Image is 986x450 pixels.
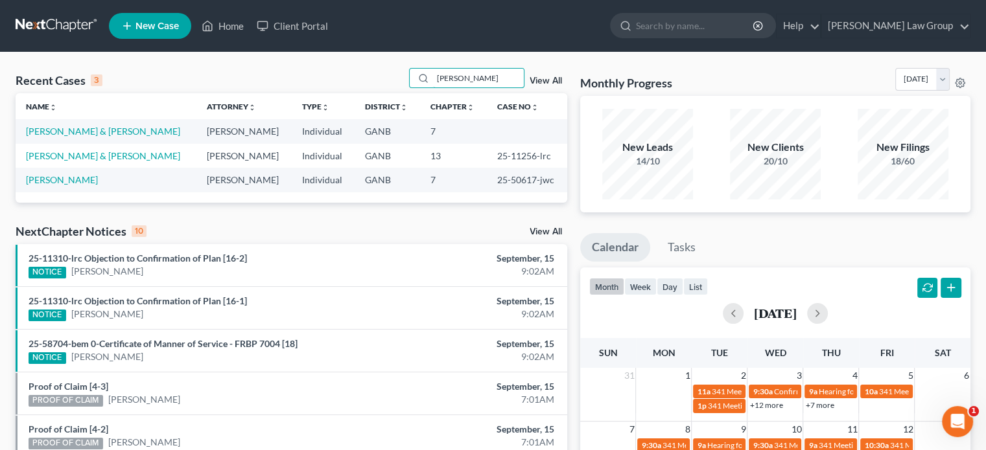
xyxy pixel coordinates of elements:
[29,338,298,349] a: 25-58704-bem 0-Certificate of Manner of Service - FRBP 7004 [18]
[355,119,420,143] td: GANB
[292,119,355,143] td: Individual
[195,14,250,38] a: Home
[132,225,147,237] div: 10
[657,278,683,295] button: day
[302,102,329,111] a: Typeunfold_more
[400,104,408,111] i: unfold_more
[530,227,562,236] a: View All
[580,75,672,91] h3: Monthly Progress
[697,387,710,396] span: 11a
[91,74,102,86] div: 3
[749,400,782,410] a: +12 more
[589,278,624,295] button: month
[530,76,562,85] a: View All
[858,140,948,155] div: New Filings
[71,308,143,321] a: [PERSON_NAME]
[851,368,858,383] span: 4
[808,440,817,450] span: 9a
[845,422,858,437] span: 11
[388,380,554,393] div: September, 15
[864,440,888,450] span: 10:30a
[388,350,554,363] div: 9:02AM
[29,253,247,264] a: 25-11310-lrc Objection to Confirmation of Plan [16-2]
[108,393,180,406] a: [PERSON_NAME]
[29,438,103,449] div: PROOF OF CLAIM
[420,144,487,168] td: 13
[388,252,554,265] div: September, 15
[497,102,539,111] a: Case Nounfold_more
[641,440,661,450] span: 9:30a
[730,140,821,155] div: New Clients
[821,14,970,38] a: [PERSON_NAME] Law Group
[467,104,475,111] i: unfold_more
[773,440,890,450] span: 341 Meeting for [PERSON_NAME]
[420,168,487,192] td: 7
[602,140,693,155] div: New Leads
[250,14,335,38] a: Client Portal
[795,368,803,383] span: 3
[388,295,554,308] div: September, 15
[135,21,179,31] span: New Case
[773,387,922,396] span: Confirmation Hearing for [PERSON_NAME]
[963,368,970,383] span: 6
[711,347,728,358] span: Tue
[683,368,691,383] span: 1
[388,436,554,449] div: 7:01AM
[683,422,691,437] span: 8
[388,393,554,406] div: 7:01AM
[818,387,970,396] span: Hearing for Kannathaporn [PERSON_NAME]
[388,308,554,321] div: 9:02AM
[968,406,979,416] span: 1
[49,104,57,111] i: unfold_more
[602,155,693,168] div: 14/10
[196,168,291,192] td: [PERSON_NAME]
[71,350,143,363] a: [PERSON_NAME]
[808,387,817,396] span: 9a
[206,102,255,111] a: Attorneyunfold_more
[662,440,847,450] span: 341 Meeting for [PERSON_NAME] & [PERSON_NAME]
[433,69,524,87] input: Search by name...
[420,119,487,143] td: 7
[29,381,108,392] a: Proof of Claim [4-3]
[656,233,707,262] a: Tasks
[365,102,408,111] a: Districtunfold_more
[292,168,355,192] td: Individual
[683,278,708,295] button: list
[707,401,824,411] span: 341 Meeting for [PERSON_NAME]
[26,150,180,161] a: [PERSON_NAME] & [PERSON_NAME]
[880,347,893,358] span: Fri
[487,168,567,192] td: 25-50617-jwc
[628,422,635,437] span: 7
[26,102,57,111] a: Nameunfold_more
[697,440,705,450] span: 9a
[906,368,914,383] span: 5
[754,306,797,320] h2: [DATE]
[430,102,475,111] a: Chapterunfold_more
[764,347,786,358] span: Wed
[739,422,747,437] span: 9
[487,144,567,168] td: 25-11256-lrc
[196,119,291,143] td: [PERSON_NAME]
[292,144,355,168] td: Individual
[652,347,675,358] span: Mon
[711,387,828,396] span: 341 Meeting for [PERSON_NAME]
[942,406,973,437] iframe: Intercom live chat
[29,423,108,434] a: Proof of Claim [4-2]
[196,144,291,168] td: [PERSON_NAME]
[636,14,755,38] input: Search by name...
[697,401,706,411] span: 1p
[388,265,554,278] div: 9:02AM
[26,126,180,137] a: [PERSON_NAME] & [PERSON_NAME]
[753,440,772,450] span: 9:30a
[16,73,102,88] div: Recent Cases
[622,368,635,383] span: 31
[388,337,554,350] div: September, 15
[322,104,329,111] i: unfold_more
[934,347,950,358] span: Sat
[29,267,66,278] div: NOTICE
[821,347,840,358] span: Thu
[29,295,247,306] a: 25-11310-lrc Objection to Confirmation of Plan [16-1]
[71,265,143,278] a: [PERSON_NAME]
[901,422,914,437] span: 12
[864,387,877,396] span: 10a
